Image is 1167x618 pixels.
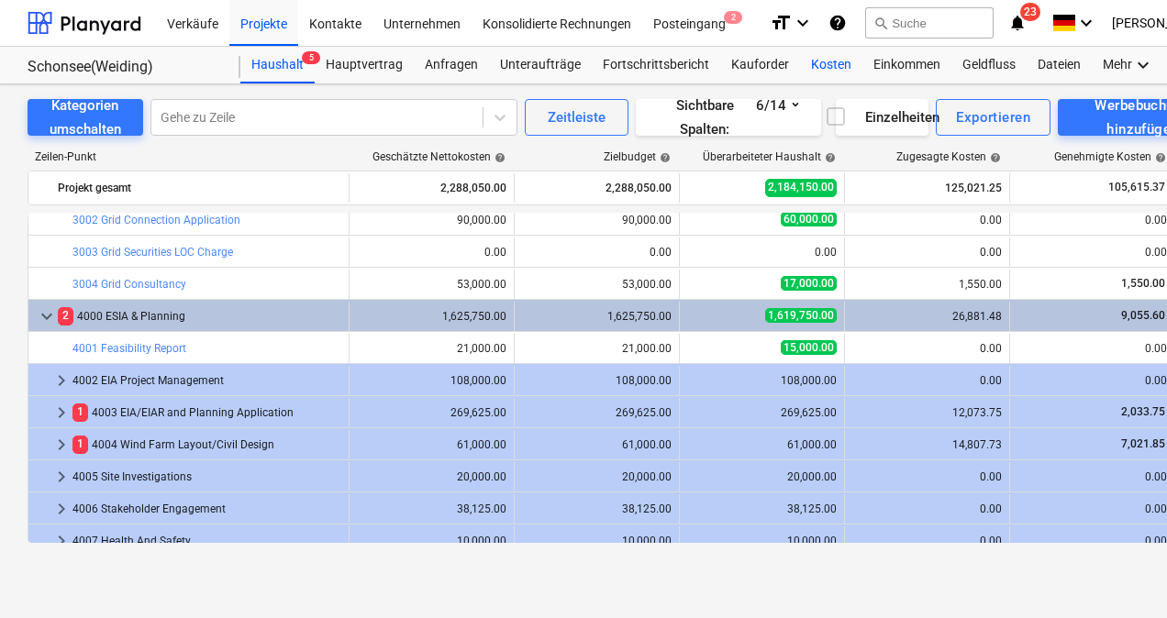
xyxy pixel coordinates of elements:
[720,47,800,83] a: Kauforder
[357,173,506,203] div: 2,288,050.00
[852,406,1002,419] div: 12,073.75
[852,502,1002,515] div: 0.00
[800,47,862,83] div: Kosten
[357,535,506,547] div: 10,000.00
[58,173,341,203] div: Projekt gesamt
[522,342,672,355] div: 21,000.00
[491,152,506,163] span: help
[522,438,672,451] div: 61,000.00
[1092,47,1165,83] div: Mehr
[72,398,341,427] div: 4003 EIA/EIAR and Planning Application
[1106,180,1167,195] span: 105,615.37
[50,402,72,424] span: keyboard_arrow_right
[703,150,836,163] div: Überarbeiteter Haushalt
[592,47,720,83] a: Fortschrittsbericht
[1017,214,1167,226] div: 0.00
[36,305,58,327] span: keyboard_arrow_down
[522,278,672,291] div: 53,000.00
[636,99,822,136] button: Sichtbare Spalten:6/14
[372,150,506,163] div: Geschätzte Nettokosten
[1008,12,1027,34] i: notifications
[315,47,414,83] a: Hauptvertrag
[50,530,72,552] span: keyboard_arrow_right
[1119,437,1167,450] span: 7,021.85
[1119,309,1167,322] span: 9,055.60
[825,105,939,129] div: Einzelheiten
[1151,152,1166,163] span: help
[72,278,186,291] a: 3004 Grid Consultancy
[1017,502,1167,515] div: 0.00
[1017,470,1167,483] div: 0.00
[687,406,837,419] div: 269,625.00
[956,105,1030,129] div: Exportieren
[656,152,671,163] span: help
[687,438,837,451] div: 61,000.00
[821,152,836,163] span: help
[1132,54,1154,76] i: keyboard_arrow_down
[302,51,320,64] span: 5
[357,406,506,419] div: 269,625.00
[1027,47,1092,83] div: Dateien
[357,470,506,483] div: 20,000.00
[1119,277,1167,290] span: 1,550.00
[896,150,1001,163] div: Zugesagte Kosten
[58,302,341,331] div: 4000 ESIA & Planning
[240,47,315,83] div: Haushalt
[522,214,672,226] div: 90,000.00
[240,47,315,83] a: Haushalt5
[357,246,506,259] div: 0.00
[724,11,742,24] span: 2
[72,494,341,524] div: 4006 Stakeholder Engagement
[873,16,888,30] span: search
[852,535,1002,547] div: 0.00
[50,370,72,392] span: keyboard_arrow_right
[522,310,672,323] div: 1,625,750.00
[58,307,73,325] span: 2
[1017,246,1167,259] div: 0.00
[357,310,506,323] div: 1,625,750.00
[72,526,341,556] div: 4007 Health And Safety
[522,535,672,547] div: 10,000.00
[781,212,837,226] span: 60,000.00
[604,150,671,163] div: Zielbudget
[792,12,814,34] i: keyboard_arrow_down
[852,173,1002,203] div: 125,021.25
[414,47,489,83] div: Anfragen
[781,340,837,355] span: 15,000.00
[852,374,1002,387] div: 0.00
[986,152,1001,163] span: help
[522,173,672,203] div: 2,288,050.00
[72,403,88,421] span: 1
[28,150,349,163] div: Zeilen-Punkt
[72,366,341,395] div: 4002 EIA Project Management
[357,374,506,387] div: 108,000.00
[658,94,800,142] div: Sichtbare Spalten : 6/14
[1054,150,1166,163] div: Genehmigte Kosten
[28,58,218,77] div: Schonsee(Weiding)
[852,342,1002,355] div: 0.00
[72,246,233,259] a: 3003 Grid Securities LOC Charge
[50,434,72,456] span: keyboard_arrow_right
[687,246,837,259] div: 0.00
[525,99,628,136] button: Zeitleiste
[72,342,186,355] a: 4001 Feasibility Report
[357,342,506,355] div: 21,000.00
[1020,3,1040,21] span: 23
[862,47,951,83] a: Einkommen
[687,502,837,515] div: 38,125.00
[852,278,1002,291] div: 1,550.00
[852,310,1002,323] div: 26,881.48
[852,470,1002,483] div: 0.00
[687,535,837,547] div: 10,000.00
[357,502,506,515] div: 38,125.00
[951,47,1027,83] a: Geldfluss
[28,99,143,136] button: Kategorien umschalten
[1119,405,1167,418] span: 2,033.75
[1017,342,1167,355] div: 0.00
[770,12,792,34] i: format_size
[865,7,994,39] button: Suche
[72,462,341,491] div: 4005 Site Investigations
